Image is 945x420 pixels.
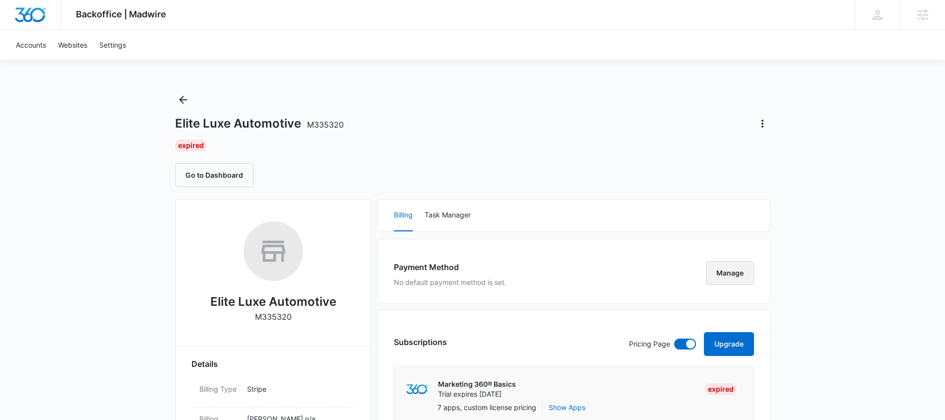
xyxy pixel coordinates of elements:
p: Marketing 360® Basics [438,379,516,389]
button: Upgrade [704,332,754,356]
button: Show Apps [549,402,585,413]
p: M335320 [255,311,292,323]
dt: Billing Type [199,384,239,394]
span: Details [191,358,218,370]
h3: Subscriptions [394,336,447,348]
h1: Elite Luxe Automotive [175,116,344,131]
p: 7 apps, custom license pricing [438,402,536,413]
p: Pricing Page [629,339,670,350]
span: M335320 [307,120,344,130]
div: Expired [705,383,737,395]
button: Go to Dashboard [175,163,253,187]
button: Task Manager [425,200,471,231]
div: Expired [175,140,207,151]
button: Actions [755,116,770,132]
a: Settings [93,30,132,60]
p: Stripe [247,384,347,394]
button: Manage [706,261,754,285]
button: Billing [394,200,413,231]
h3: Payment Method [394,261,506,273]
a: Websites [52,30,93,60]
div: Billing TypeStripe [191,378,355,408]
span: Backoffice | Madwire [76,9,166,19]
img: marketing360Logo [406,384,428,395]
button: Back [175,92,191,108]
p: Trial expires [DATE] [438,389,516,399]
h2: Elite Luxe Automotive [210,293,336,311]
p: No default payment method is set. [394,277,506,287]
a: Accounts [10,30,52,60]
